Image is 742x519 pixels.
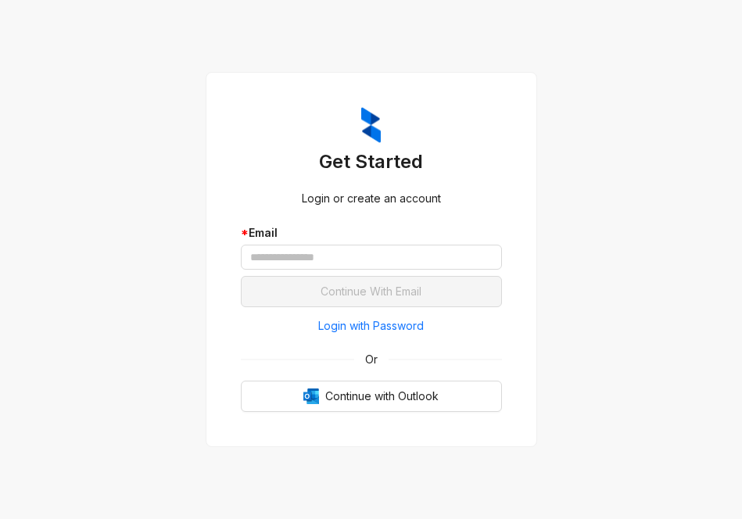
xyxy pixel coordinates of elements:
[354,351,389,368] span: Or
[241,190,502,207] div: Login or create an account
[241,276,502,307] button: Continue With Email
[318,317,424,335] span: Login with Password
[241,381,502,412] button: OutlookContinue with Outlook
[325,388,439,405] span: Continue with Outlook
[361,107,381,143] img: ZumaIcon
[303,388,319,404] img: Outlook
[241,313,502,338] button: Login with Password
[241,149,502,174] h3: Get Started
[241,224,502,242] div: Email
